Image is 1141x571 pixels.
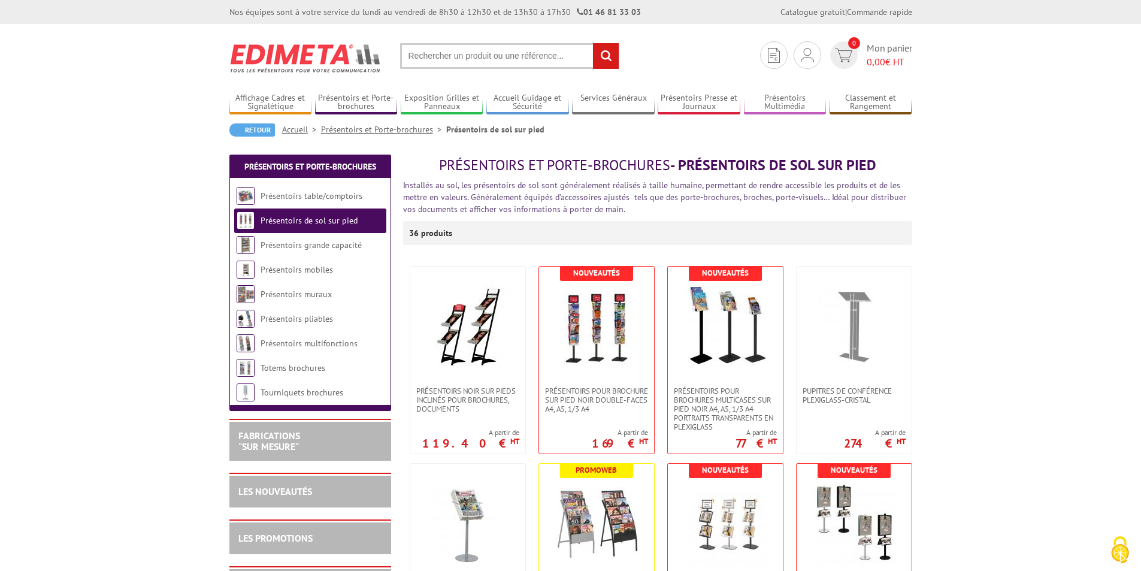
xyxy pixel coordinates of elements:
[422,428,519,437] span: A partir de
[844,428,906,437] span: A partir de
[261,313,333,324] a: Présentoirs pliables
[229,6,641,18] div: Nos équipes sont à votre service du lundi au vendredi de 8h30 à 12h30 et de 13h30 à 17h30
[555,285,638,368] img: Présentoirs pour brochure sur pied NOIR double-faces A4, A5, 1/3 A4
[410,386,525,413] a: Présentoirs NOIR sur pieds inclinés pour brochures, documents
[812,285,896,368] img: Pupitres de conférence plexiglass-cristal
[867,56,885,68] span: 0,00
[593,43,619,69] input: rechercher
[237,310,255,328] img: Présentoirs pliables
[744,93,827,113] a: Présentoirs Multimédia
[244,161,376,172] a: Présentoirs et Porte-brochures
[261,240,362,250] a: Présentoirs grande capacité
[261,264,333,275] a: Présentoirs mobiles
[439,156,670,174] span: Présentoirs et Porte-brochures
[229,93,312,113] a: Affichage Cadres et Signalétique
[486,93,569,113] a: Accueil Guidage et Sécurité
[229,36,382,80] img: Edimeta
[577,7,641,17] strong: 01 46 81 33 03
[674,386,777,431] span: Présentoirs pour brochures multicases sur pied NOIR A4, A5, 1/3 A4 Portraits transparents en plex...
[1099,530,1141,571] button: Cookies (fenêtre modale)
[736,428,777,437] span: A partir de
[261,362,325,373] a: Totems brochures
[867,41,912,69] span: Mon panier
[261,338,358,349] a: Présentoirs multifonctions
[446,123,544,135] li: Présentoirs de sol sur pied
[237,212,255,229] img: Présentoirs de sol sur pied
[780,6,912,18] div: |
[576,465,617,475] b: Promoweb
[830,93,912,113] a: Classement et Rangement
[702,268,749,278] b: Nouveautés
[510,436,519,446] sup: HT
[401,93,483,113] a: Exposition Grilles et Panneaux
[237,285,255,303] img: Présentoirs muraux
[768,48,780,63] img: devis rapide
[261,289,332,300] a: Présentoirs muraux
[409,221,454,245] p: 36 produits
[426,482,510,566] img: Porte Journaux & Magazines Tabloïds sur pied fixe H 77 cm
[897,436,906,446] sup: HT
[848,37,860,49] span: 0
[238,485,312,497] a: LES NOUVEAUTÉS
[237,383,255,401] img: Tourniquets brochures
[797,386,912,404] a: Pupitres de conférence plexiglass-cristal
[422,440,519,447] p: 119.40 €
[238,532,313,544] a: LES PROMOTIONS
[545,386,648,413] span: Présentoirs pour brochure sur pied NOIR double-faces A4, A5, 1/3 A4
[261,387,343,398] a: Tourniquets brochures
[683,482,767,566] img: Présentoir Cadro-Clic® sur pied 1 porte-affiche A4 et 2 étagères brochures
[702,465,749,475] b: Nouveautés
[238,430,300,452] a: FABRICATIONS"Sur Mesure"
[416,386,519,413] span: Présentoirs NOIR sur pieds inclinés pour brochures, documents
[539,386,654,413] a: Présentoirs pour brochure sur pied NOIR double-faces A4, A5, 1/3 A4
[261,215,358,226] a: Présentoirs de sol sur pied
[573,268,620,278] b: Nouveautés
[237,359,255,377] img: Totems brochures
[237,261,255,279] img: Présentoirs mobiles
[683,285,767,368] img: Présentoirs pour brochures multicases sur pied NOIR A4, A5, 1/3 A4 Portraits transparents en plex...
[592,428,648,437] span: A partir de
[426,285,510,368] img: Présentoirs NOIR sur pieds inclinés pour brochures, documents
[321,124,446,135] a: Présentoirs et Porte-brochures
[668,386,783,431] a: Présentoirs pour brochures multicases sur pied NOIR A4, A5, 1/3 A4 Portraits transparents en plex...
[237,187,255,205] img: Présentoirs table/comptoirs
[812,482,896,566] img: Porte-affiches Visual-Displays® double face avec 2 cadres 60x80 cm et 2 étagères inclinées
[831,465,877,475] b: Nouveautés
[1105,535,1135,565] img: Cookies (fenêtre modale)
[400,43,619,69] input: Rechercher un produit ou une référence...
[237,334,255,352] img: Présentoirs multifonctions
[780,7,845,17] a: Catalogue gratuit
[261,191,362,201] a: Présentoirs table/comptoirs
[844,440,906,447] p: 274 €
[572,93,655,113] a: Services Généraux
[592,440,648,447] p: 169 €
[282,124,321,135] a: Accueil
[847,7,912,17] a: Commande rapide
[403,158,912,173] h1: - Présentoirs de sol sur pied
[867,55,912,69] span: € HT
[315,93,398,113] a: Présentoirs et Porte-brochures
[555,482,638,566] img: Présentoirs de sol Black-Line® pour brochures 5 Cases - Noirs ou Gris
[229,123,275,137] a: Retour
[639,436,648,446] sup: HT
[801,48,814,62] img: devis rapide
[803,386,906,404] span: Pupitres de conférence plexiglass-cristal
[827,41,912,69] a: devis rapide 0 Mon panier 0,00€ HT
[237,236,255,254] img: Présentoirs grande capacité
[658,93,740,113] a: Présentoirs Presse et Journaux
[403,180,906,214] font: Installés au sol, les présentoirs de sol sont généralement réalisés à taille humaine, permettant ...
[768,436,777,446] sup: HT
[835,49,852,62] img: devis rapide
[736,440,777,447] p: 77 €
